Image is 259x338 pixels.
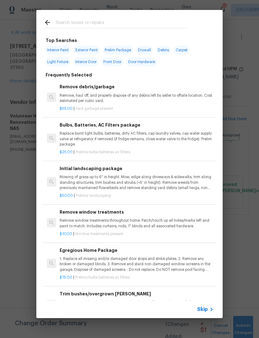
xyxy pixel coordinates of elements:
span: $25.00 [60,150,73,154]
h6: Remove window treatments [60,209,214,215]
p: | [60,150,214,155]
p: | [60,275,214,280]
span: Skip [197,306,208,313]
h6: Frequently Selected [46,72,92,78]
p: | [60,231,214,237]
span: Prelims bulbs batteries ac filters [75,275,130,279]
h6: Trim bushes/overgrown [PERSON_NAME] [60,290,214,297]
p: Remove, haul off, and properly dispose of any debris left by seller to offsite location. Cost est... [60,93,214,104]
span: Prelim Package [103,46,133,54]
h6: Remove debris/garbage [60,83,214,90]
span: Prelims landscaping [76,194,111,197]
p: Remove window treatments throughout home. Patch/touch up all holes/marks left and paint to match.... [60,218,214,229]
input: Search issues or repairs [56,19,187,28]
span: $50.00 [60,194,73,197]
span: $10.00 [60,232,72,236]
span: Drywall [136,46,153,54]
p: | [60,193,214,198]
span: Light Fixture [45,58,70,66]
span: Front Door [102,58,123,66]
p: Mowing of grass up to 6" in height. Mow, edge along driveways & sidewalks, trim along standing st... [60,174,214,190]
p: 1. Replace all missing and/or damaged door stops and strike plates. 2. Remove any broken or damag... [60,256,214,272]
span: $75.00 [60,275,72,279]
span: Exterior Paint [74,46,100,54]
span: Interior Door [73,58,98,66]
span: Door Hardware [126,58,157,66]
h6: Egregious Home Package [60,247,214,254]
span: Carpet [174,46,189,54]
span: $55.00 [60,107,73,110]
h6: Bulbs, Batteries, AC Filters package [60,122,214,128]
p: Trim overgrown hegdes & bushes around perimeter of home giving 12" of clearance. Properly dispose... [60,300,214,310]
span: Interior Paint [45,46,70,54]
span: Debris [156,46,171,54]
h6: Initial landscaping package [60,165,214,172]
span: Window treatments present [75,232,123,236]
span: Prelims bulbs batteries ac filters [75,150,130,154]
h6: Top Searches [46,37,77,44]
p: Replace burnt light bulbs, batteries, dirty AC filters, cap laundry valves, cap water supply valv... [60,131,214,147]
span: Yard garbage present [75,107,113,110]
p: | [60,106,214,111]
